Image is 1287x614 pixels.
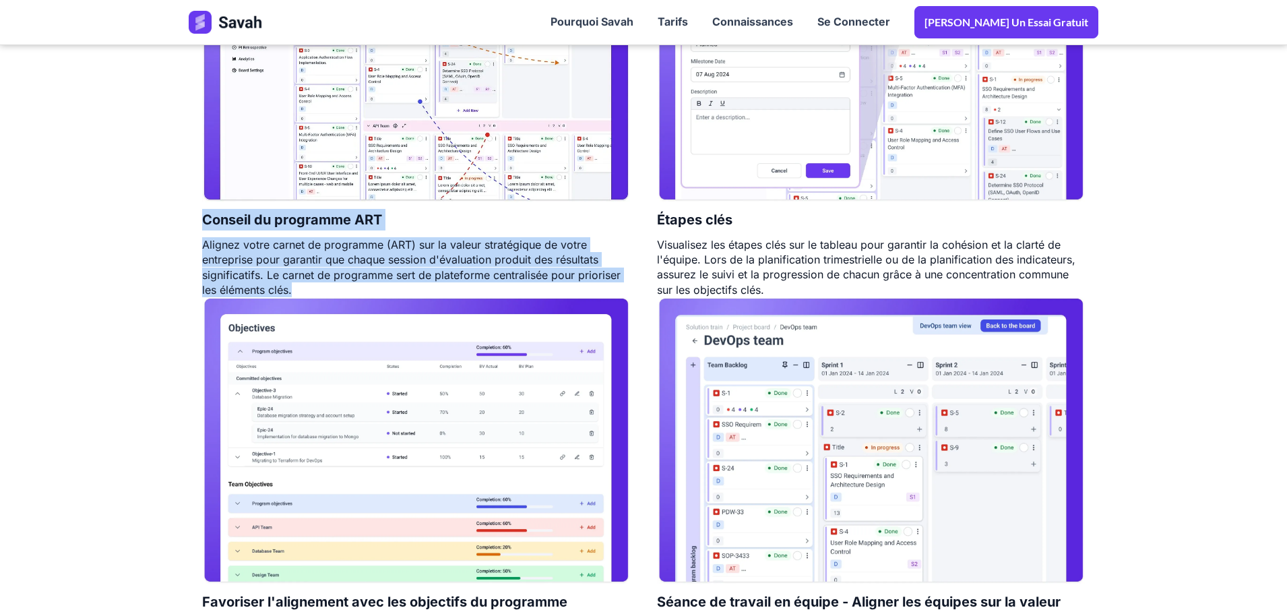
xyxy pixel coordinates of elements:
[658,15,688,28] font: Tarifs
[657,212,732,228] font: Étapes clés
[700,1,805,43] a: Connaissances
[65,22,89,32] font: 4.0.25
[202,297,630,584] img: Objectifs du programme
[22,35,32,46] img: website_grey.svg
[924,16,1088,28] font: [PERSON_NAME] un essai gratuit
[657,297,1085,584] img: Vue de l'équipe Breakout - Savah
[202,212,382,228] font: Conseil du programme ART
[1220,549,1287,614] iframe: Chat Widget
[55,78,65,89] img: tab_domain_overview_orange.svg
[817,15,890,28] font: Se connecter
[22,22,32,32] img: logo_orange.svg
[35,35,154,45] font: Domaine : [DOMAIN_NAME]
[805,1,902,43] a: Se connecter
[551,15,633,28] font: Pourquoi Savah
[202,238,621,297] font: Alignez votre carnet de programme (ART) sur la valeur stratégique de votre entreprise pour garant...
[38,22,65,32] font: version
[168,79,206,89] font: Mots-clés
[538,1,646,43] a: Pourquoi Savah
[646,1,700,43] a: Tarifs
[914,6,1098,38] a: [PERSON_NAME] un essai gratuit
[1220,549,1287,614] div: Widget de chat
[153,78,164,89] img: tab_keywords_by_traffic_grey.svg
[712,15,793,28] font: Connaissances
[657,238,1075,297] font: Visualisez les étapes clés sur le tableau pour garantir la cohésion et la clarté de l'équipe. Lor...
[69,79,104,89] font: Domaine
[202,594,567,610] font: Favoriser l'alignement avec les objectifs du programme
